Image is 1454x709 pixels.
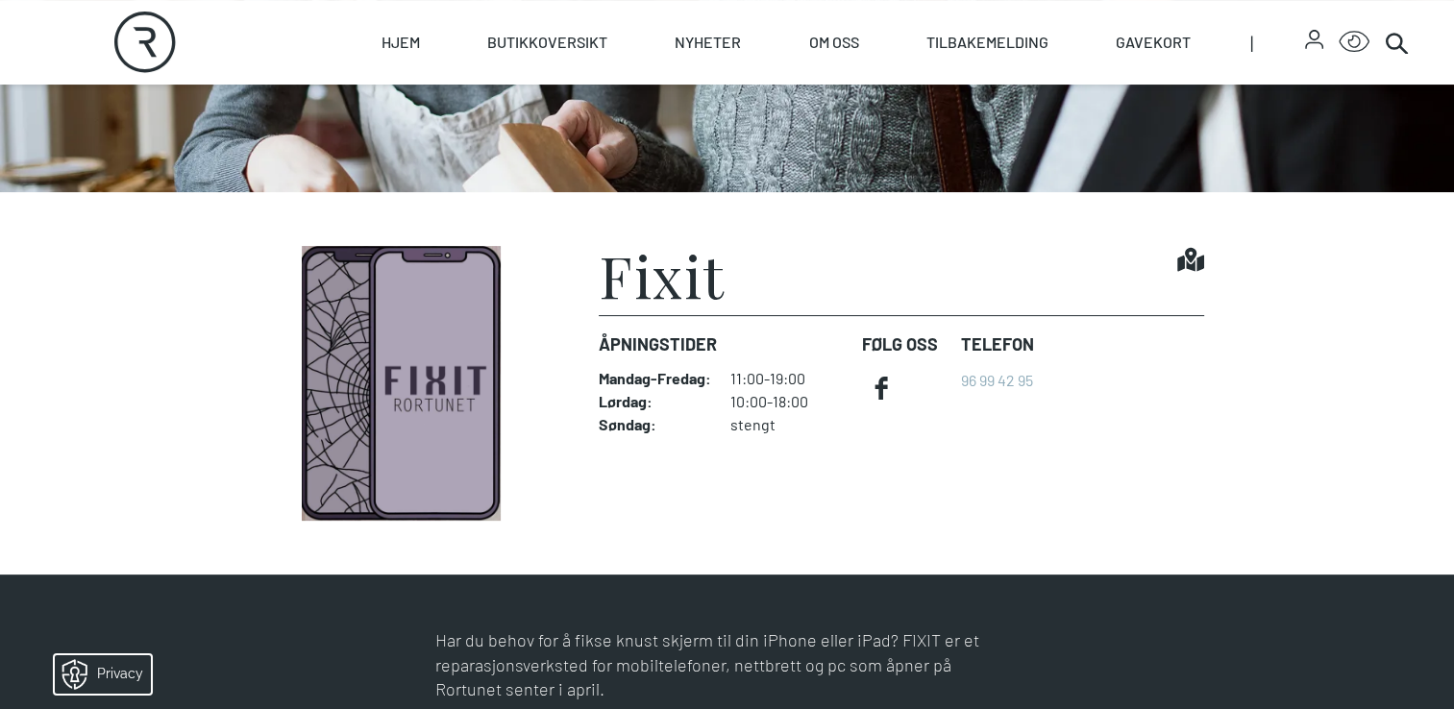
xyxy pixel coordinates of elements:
button: Open Accessibility Menu [1339,27,1369,58]
a: 96 99 42 95 [961,371,1033,389]
div: © Mappedin [1391,370,1438,380]
details: Attribution [1386,367,1454,381]
dd: 11:00-19:00 [730,369,847,388]
dt: Søndag : [599,415,711,434]
dt: Lørdag : [599,392,711,411]
dt: Telefon [961,331,1034,357]
dd: stengt [730,415,847,434]
dt: Åpningstider [599,331,847,357]
dd: 10:00-18:00 [730,392,847,411]
dt: FØLG OSS [862,331,946,357]
iframe: Manage Preferences [19,648,176,699]
h1: Fixit [599,246,726,304]
a: facebook [862,369,900,407]
dt: Mandag - Fredag : [599,369,711,388]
